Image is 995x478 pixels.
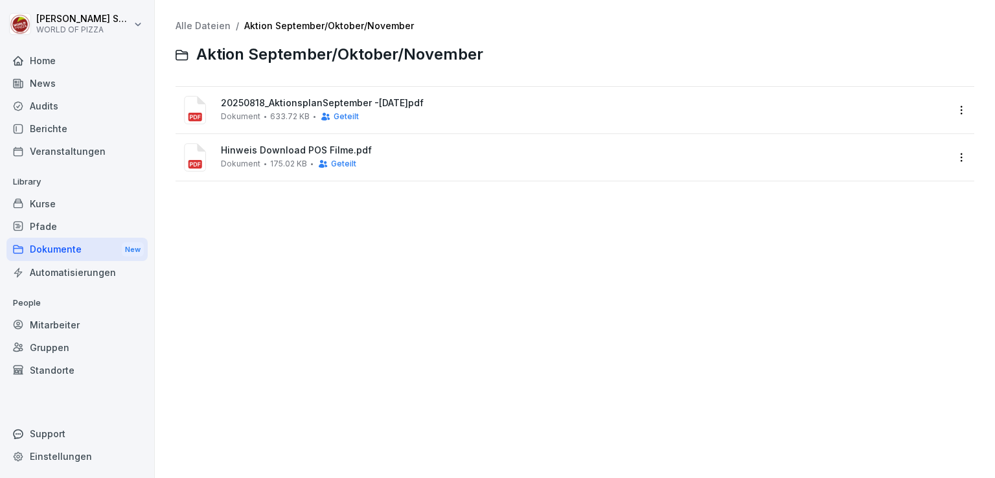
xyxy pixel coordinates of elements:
[334,112,359,121] span: Geteilt
[6,313,148,336] a: Mitarbeiter
[270,112,310,121] span: 633.72 KB
[196,45,483,64] span: Aktion September/Oktober/November
[6,49,148,72] a: Home
[6,95,148,117] a: Audits
[6,238,148,262] a: DokumenteNew
[36,25,131,34] p: WORLD OF PIZZA
[270,159,307,168] span: 175.02 KB
[244,20,414,31] a: Aktion September/Oktober/November
[221,112,260,121] span: Dokument
[331,159,356,168] span: Geteilt
[122,242,144,257] div: New
[6,293,148,313] p: People
[176,20,231,31] a: Alle Dateien
[6,192,148,215] a: Kurse
[6,117,148,140] a: Berichte
[36,14,131,25] p: [PERSON_NAME] Seraphim
[221,145,947,156] span: Hinweis Download POS Filme.pdf
[6,359,148,381] a: Standorte
[6,238,148,262] div: Dokumente
[236,21,239,32] span: /
[6,140,148,163] a: Veranstaltungen
[6,72,148,95] a: News
[6,261,148,284] a: Automatisierungen
[6,422,148,445] div: Support
[221,98,947,109] span: 20250818_AktionsplanSeptember -[DATE]pdf
[6,215,148,238] a: Pfade
[6,172,148,192] p: Library
[6,445,148,468] a: Einstellungen
[6,336,148,359] a: Gruppen
[221,159,260,168] span: Dokument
